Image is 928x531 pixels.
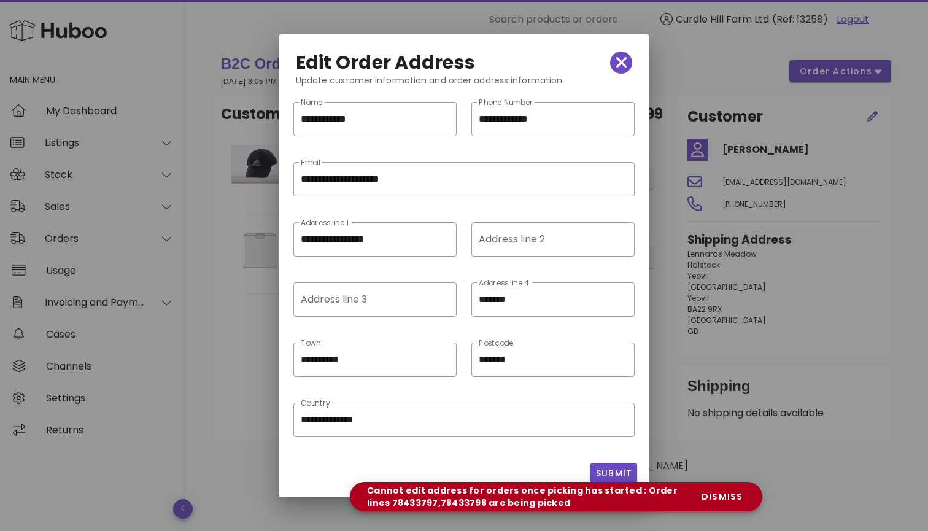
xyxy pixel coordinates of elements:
[301,158,320,168] label: Email
[301,399,330,408] label: Country
[301,98,322,107] label: Name
[479,98,533,107] label: Phone Number
[286,74,643,97] div: Update customer information and order address information
[595,467,633,480] span: Submit
[301,339,320,348] label: Town
[479,339,513,348] label: Postcode
[691,484,752,509] button: dismiss
[590,463,638,485] button: Submit
[360,484,691,509] div: Cannot edit address for orders once picking has started : Order lines 78433797,78433798 are being...
[301,219,349,228] label: Address line 1
[296,53,476,72] h2: Edit Order Address
[479,279,530,288] label: Address line 4
[701,490,743,503] span: dismiss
